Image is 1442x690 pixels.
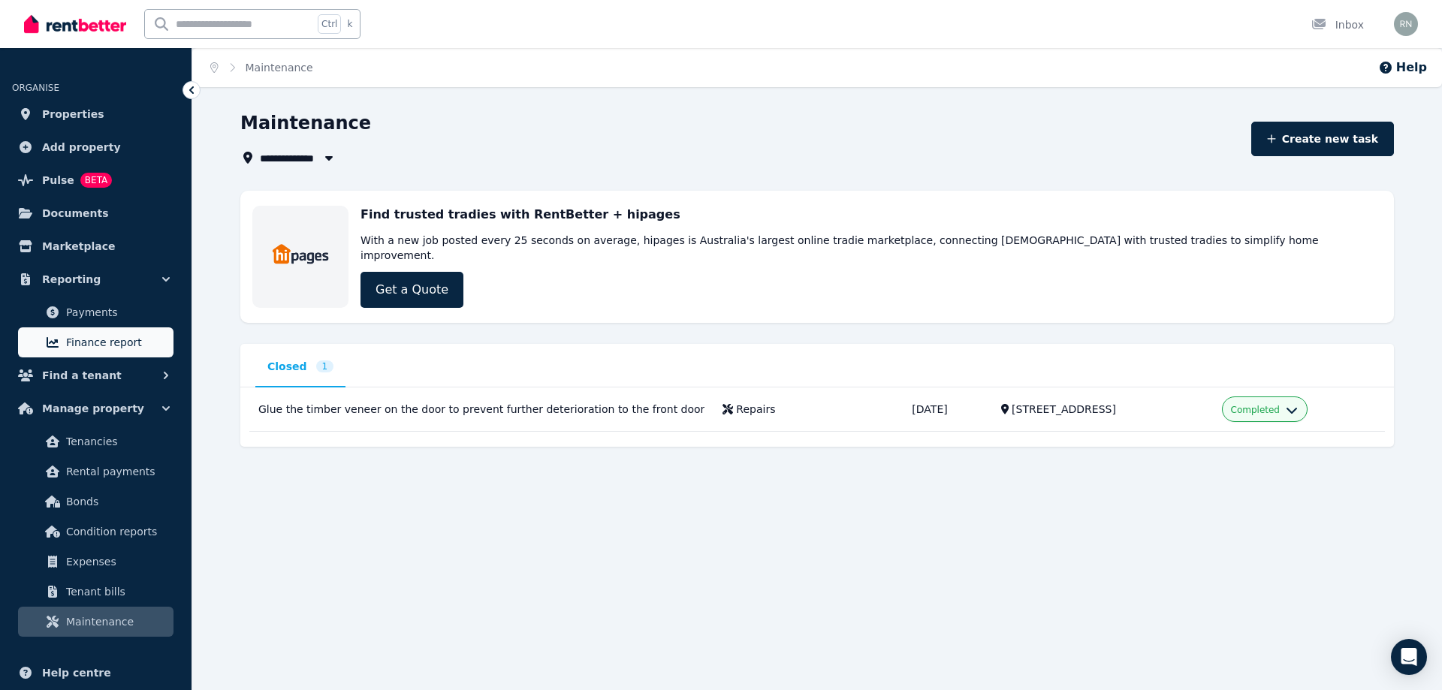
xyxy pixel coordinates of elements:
nav: Tabs [255,359,1379,387]
div: Open Intercom Messenger [1391,639,1427,675]
span: ORGANISE [12,83,59,93]
span: Completed [1231,404,1280,416]
span: Marketplace [42,237,115,255]
span: Tenancies [66,432,167,450]
a: PulseBETA [12,165,179,195]
div: Repairs [736,402,775,417]
a: Bonds [18,487,173,517]
a: Rental payments [18,456,173,487]
span: Help centre [42,664,111,682]
span: 1 [316,360,334,372]
span: Payments [66,303,167,321]
span: Properties [42,105,104,123]
span: Finance report [66,333,167,351]
nav: Breadcrumb [192,48,331,87]
span: Ctrl [318,14,341,34]
span: Find a tenant [42,366,122,384]
h1: Maintenance [240,111,371,135]
span: Expenses [66,553,167,571]
span: Pulse [42,171,74,189]
span: Maintenance [66,613,167,631]
span: Reporting [42,270,101,288]
div: Inbox [1311,17,1364,32]
div: Glue the timber veneer on the door to prevent further deterioration to the front door [258,402,704,417]
a: Maintenance [246,62,313,74]
img: Trades & Maintenance [272,241,330,268]
span: BETA [80,173,112,188]
button: Find a tenant [12,360,179,390]
span: Manage property [42,399,144,417]
span: k [347,18,352,30]
button: Manage property [12,393,179,423]
a: Get a Quote [360,272,463,308]
a: Payments [18,297,173,327]
a: Add property [12,132,179,162]
a: Condition reports [18,517,173,547]
button: Create new task [1251,122,1395,156]
span: Bonds [66,493,167,511]
button: Completed [1231,404,1298,416]
span: Rental payments [66,463,167,481]
p: With a new job posted every 25 seconds on average, hipages is Australia's largest online tradie m... [360,233,1382,263]
a: Tenant bills [18,577,173,607]
span: Add property [42,138,121,156]
h3: Find trusted tradies with RentBetter + hipages [360,206,680,224]
span: Documents [42,204,109,222]
td: [DATE] [903,387,991,432]
img: RentBetter [24,13,126,35]
div: [STREET_ADDRESS] [1012,402,1203,417]
a: Maintenance [18,607,173,637]
a: Help centre [12,658,179,688]
span: Condition reports [66,523,167,541]
a: Properties [12,99,179,129]
button: Help [1378,59,1427,77]
a: Finance report [18,327,173,357]
a: Tenancies [18,426,173,456]
a: Documents [12,198,179,228]
button: Reporting [12,264,179,294]
img: Ross Nelson [1394,12,1418,36]
a: Marketplace [12,231,179,261]
span: Tenant bills [66,583,167,601]
span: Closed [267,359,307,374]
a: Expenses [18,547,173,577]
